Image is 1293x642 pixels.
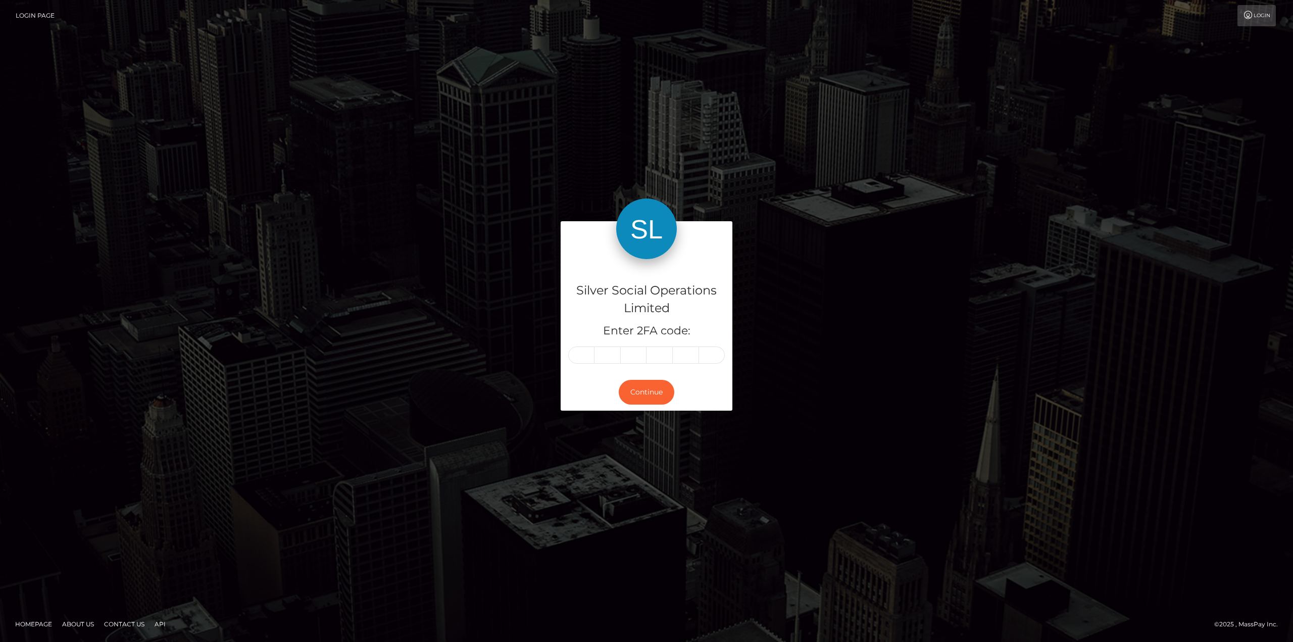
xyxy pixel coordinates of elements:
a: Login [1237,5,1276,26]
a: About Us [58,616,98,632]
img: Silver Social Operations Limited [616,199,677,259]
a: Homepage [11,616,56,632]
button: Continue [619,380,674,405]
a: API [151,616,170,632]
a: Contact Us [100,616,148,632]
h5: Enter 2FA code: [568,323,725,339]
div: © 2025 , MassPay Inc. [1214,619,1285,630]
h4: Silver Social Operations Limited [568,282,725,317]
a: Login Page [16,5,55,26]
